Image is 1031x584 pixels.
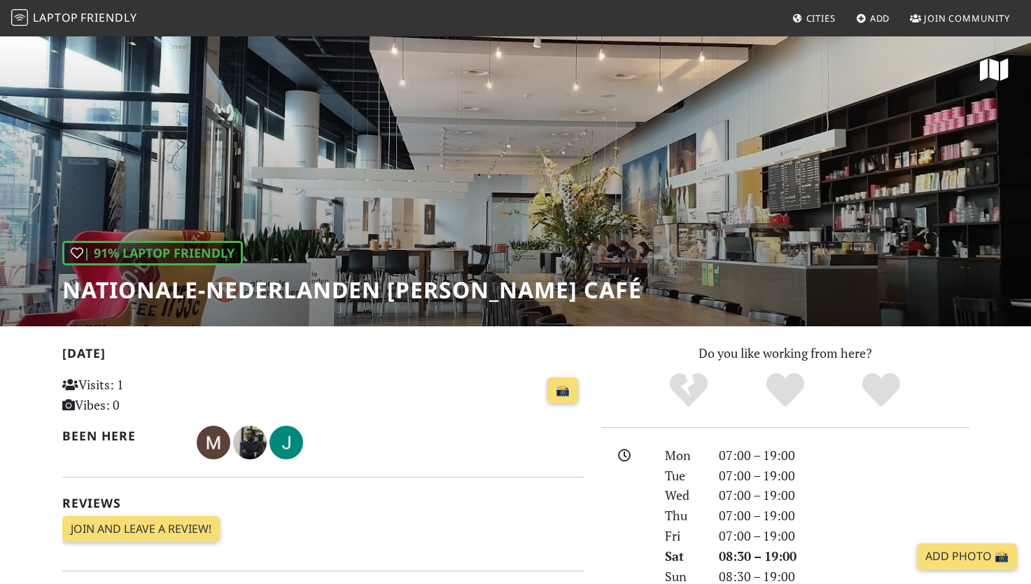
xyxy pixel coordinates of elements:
[11,9,28,26] img: LaptopFriendly
[269,433,303,450] span: Jillian Jing
[547,377,578,404] a: 📸
[710,485,978,506] div: 07:00 – 19:00
[62,346,584,366] h2: [DATE]
[62,516,220,543] a: Join and leave a review!
[710,526,978,546] div: 07:00 – 19:00
[601,343,969,363] p: Do you like working from here?
[787,6,841,31] a: Cities
[657,526,710,546] div: Fri
[806,12,836,25] span: Cities
[233,426,267,459] img: 2242-arthur.jpg
[197,433,233,450] span: Margot Ridderikhoff
[657,485,710,506] div: Wed
[657,546,710,566] div: Sat
[710,466,978,486] div: 07:00 – 19:00
[62,241,243,265] div: | 91% Laptop Friendly
[62,277,642,303] h1: Nationale-Nederlanden [PERSON_NAME] Café
[269,426,303,459] img: 1488-jillian.jpg
[657,445,710,466] div: Mon
[657,466,710,486] div: Tue
[33,10,78,25] span: Laptop
[737,371,834,410] div: Yes
[62,496,584,510] h2: Reviews
[710,445,978,466] div: 07:00 – 19:00
[924,12,1010,25] span: Join Community
[710,546,978,566] div: 08:30 – 19:00
[833,371,930,410] div: Definitely!
[62,429,181,443] h2: Been here
[80,10,136,25] span: Friendly
[640,371,737,410] div: No
[197,426,230,459] img: 3228-margot.jpg
[870,12,890,25] span: Add
[710,506,978,526] div: 07:00 – 19:00
[11,6,137,31] a: LaptopFriendly LaptopFriendly
[62,375,225,415] p: Visits: 1 Vibes: 0
[904,6,1016,31] a: Join Community
[850,6,896,31] a: Add
[233,433,269,450] span: Arthur Augustijn
[917,543,1017,570] a: Add Photo 📸
[657,506,710,526] div: Thu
